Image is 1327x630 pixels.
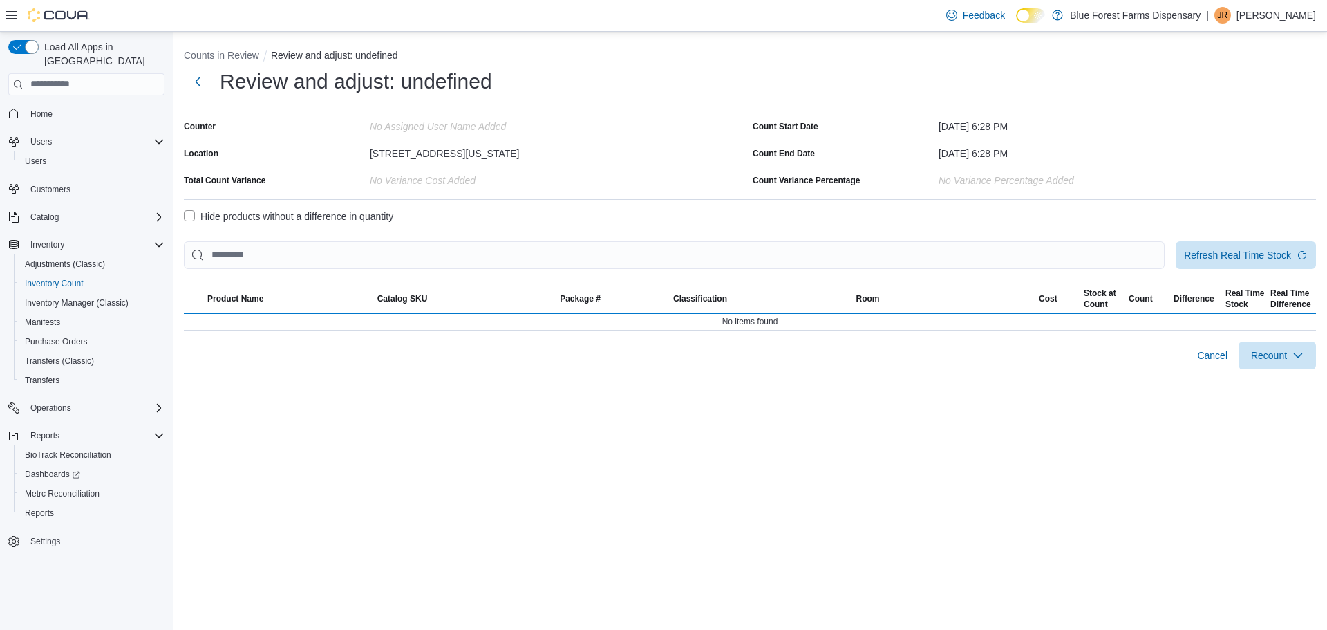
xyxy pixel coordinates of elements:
span: Metrc Reconciliation [25,488,100,499]
span: Inventory Count [19,275,164,292]
span: No items found [722,316,778,327]
span: Home [25,105,164,122]
span: Catalog [30,212,59,223]
span: Manifests [19,314,164,331]
button: Settings [3,531,170,551]
span: Recount [1251,349,1287,362]
button: Counts in Review [184,50,259,61]
span: Users [25,133,164,150]
span: Home [30,109,53,120]
div: No Assigned User Name added [370,115,747,132]
span: Reports [19,505,164,521]
button: Transfers [14,371,170,390]
nav: Complex example [8,98,164,588]
a: Home [25,106,58,122]
span: Operations [30,402,71,414]
button: Manifests [14,313,170,332]
a: Dashboards [14,465,170,484]
button: Metrc Reconciliation [14,484,170,503]
button: Product Name [205,290,375,307]
span: Purchase Orders [19,333,164,350]
span: Transfers (Classic) [25,355,94,367]
span: Catalog [25,209,164,225]
span: Reports [30,430,59,441]
a: Transfers (Classic) [19,353,100,369]
span: Settings [30,536,60,547]
span: JR [1218,7,1228,24]
span: Cost [1039,293,1057,304]
span: Dashboards [19,466,164,483]
span: Settings [25,532,164,550]
button: Inventory Count [14,274,170,293]
a: BioTrack Reconciliation [19,447,117,463]
a: Inventory Manager (Classic) [19,295,134,311]
span: Dashboards [25,469,80,480]
p: [PERSON_NAME] [1236,7,1316,24]
button: Cancel [1192,342,1233,369]
a: Inventory Count [19,275,89,292]
div: [DATE] 6:28 PM [939,115,1316,132]
button: Classification [670,290,854,307]
button: Customers [3,179,170,199]
span: Inventory [30,239,64,250]
button: Inventory [3,235,170,254]
button: Catalog [3,207,170,227]
div: Count [1084,299,1116,310]
span: Reports [25,508,54,519]
label: Count End Date [753,148,815,159]
span: Inventory Manager (Classic) [19,295,164,311]
button: Home [3,104,170,124]
span: Real Time Stock [1225,288,1264,310]
div: Difference [1174,293,1214,304]
button: Reports [3,426,170,445]
label: Location [184,148,218,159]
span: Refresh Real Time Stock [1184,248,1291,262]
a: Adjustments (Classic) [19,256,111,272]
button: Recount [1239,342,1316,369]
span: Operations [25,400,164,416]
button: Count [1126,290,1171,307]
span: Load All Apps in [GEOGRAPHIC_DATA] [39,40,164,68]
span: Room [856,293,879,304]
a: Transfers [19,372,65,389]
button: Inventory [25,237,70,253]
button: BioTrack Reconciliation [14,445,170,465]
span: Reports [25,427,164,444]
img: Cova [28,8,90,22]
span: Users [19,153,164,169]
span: Product Name [207,293,263,304]
button: Users [3,132,170,151]
button: Operations [25,400,77,416]
label: Hide products without a difference in quantity [184,208,393,225]
span: Users [30,136,52,147]
a: Dashboards [19,466,86,483]
span: Metrc Reconciliation [19,485,164,502]
button: Next [184,68,211,95]
button: Catalog [25,209,64,225]
span: Count [1129,293,1153,304]
span: Catalog SKU [377,293,428,304]
a: Manifests [19,314,66,331]
button: Cost [1036,290,1081,307]
button: Purchase Orders [14,332,170,351]
span: Customers [25,180,164,198]
span: Inventory Manager (Classic) [25,297,129,308]
div: Stock at [1084,288,1116,299]
span: Adjustments (Classic) [19,256,164,272]
a: Reports [19,505,59,521]
span: Purchase Orders [25,336,88,347]
span: Transfers [19,372,164,389]
button: Adjustments (Classic) [14,254,170,274]
p: Blue Forest Farms Dispensary [1070,7,1201,24]
a: Settings [25,533,66,550]
div: Count Variance Percentage [753,175,860,186]
span: Manifests [25,317,60,328]
div: Real Time [1270,288,1311,299]
div: No Variance Cost added [370,169,747,186]
span: Customers [30,184,70,195]
button: Inventory Manager (Classic) [14,293,170,313]
label: Count Start Date [753,121,818,132]
button: Refresh Real Time Stock [1176,241,1316,269]
span: BioTrack Reconciliation [25,450,111,461]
